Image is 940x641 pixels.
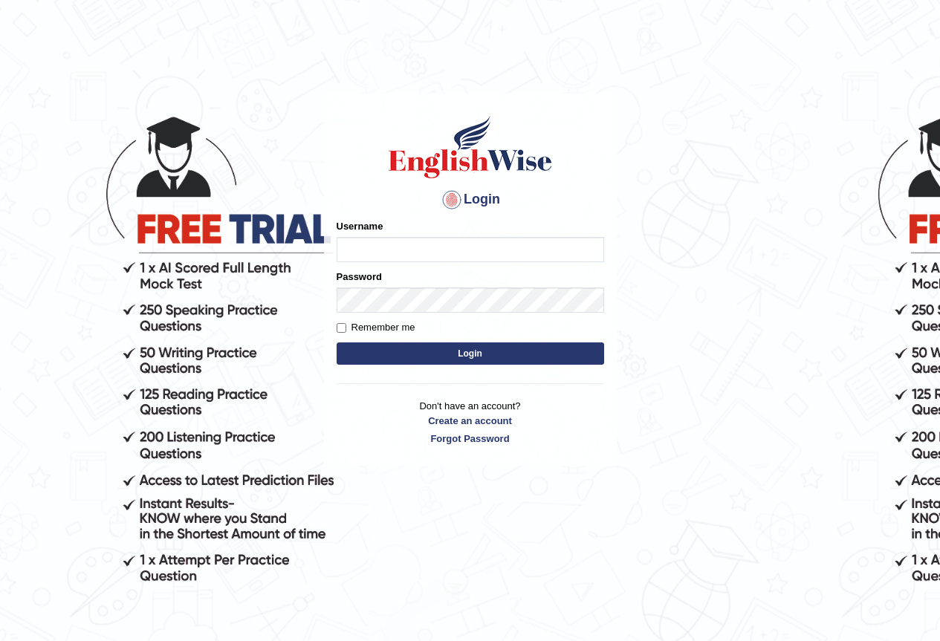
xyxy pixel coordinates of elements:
[337,270,382,284] label: Password
[337,399,604,445] p: Don't have an account?
[386,114,555,180] img: Logo of English Wise sign in for intelligent practice with AI
[337,414,604,428] a: Create an account
[337,219,383,233] label: Username
[337,320,415,335] label: Remember me
[337,323,346,333] input: Remember me
[337,432,604,446] a: Forgot Password
[337,188,604,212] h4: Login
[337,342,604,365] button: Login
